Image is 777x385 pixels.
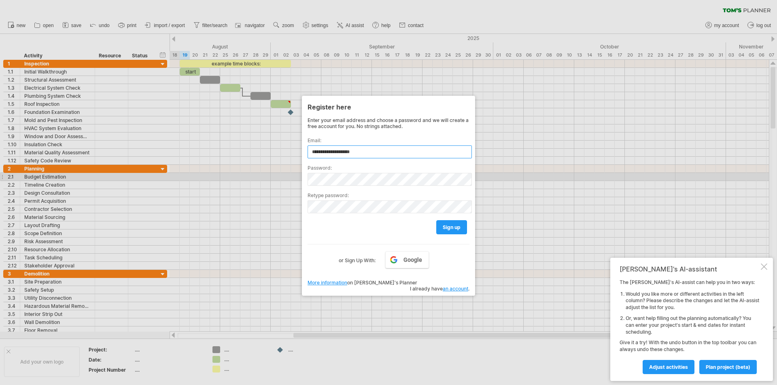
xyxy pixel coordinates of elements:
[308,99,469,114] div: Register here
[308,117,469,129] div: Enter your email address and choose a password and we will create a free account for you. No stri...
[308,165,469,171] label: Password:
[626,291,759,311] li: Would you like more or different activities in the left column? Please describe the changes and l...
[620,279,759,374] div: The [PERSON_NAME]'s AI-assist can help you in two ways: Give it a try! With the undo button in th...
[308,280,417,286] span: on [PERSON_NAME]'s Planner
[699,360,757,374] a: plan project (beta)
[620,265,759,273] div: [PERSON_NAME]'s AI-assistant
[308,192,469,198] label: Retype password:
[385,251,429,268] a: Google
[308,280,347,286] a: More information
[403,257,422,263] span: Google
[643,360,694,374] a: Adjust activities
[626,315,759,335] li: Or, want help filling out the planning automatically? You can enter your project's start & end da...
[436,220,467,234] a: sign up
[649,364,688,370] span: Adjust activities
[339,251,376,265] label: or Sign Up With:
[443,286,468,292] a: an account
[443,224,461,230] span: sign up
[308,137,469,143] label: Email:
[410,286,469,292] span: I already have .
[706,364,750,370] span: plan project (beta)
